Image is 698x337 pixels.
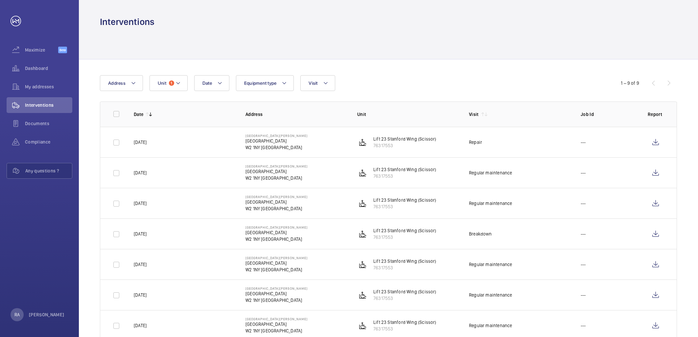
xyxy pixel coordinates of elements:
[245,144,308,151] p: W2 1NY [GEOGRAPHIC_DATA]
[373,264,436,271] p: 76317553
[25,168,72,174] span: Any questions ?
[58,47,67,53] span: Beta
[373,166,436,173] p: Lift 23 Stanford Wing (Scissor)
[245,260,308,266] p: [GEOGRAPHIC_DATA]
[581,169,586,176] p: ---
[469,292,512,298] div: Regular maintenance
[469,200,512,207] div: Regular maintenance
[648,111,663,118] p: Report
[245,225,308,229] p: [GEOGRAPHIC_DATA][PERSON_NAME]
[245,236,308,242] p: W2 1NY [GEOGRAPHIC_DATA]
[373,136,436,142] p: Lift 23 Stanford Wing (Scissor)
[29,311,64,318] p: [PERSON_NAME]
[134,231,147,237] p: [DATE]
[245,256,308,260] p: [GEOGRAPHIC_DATA][PERSON_NAME]
[469,139,482,146] div: Repair
[359,322,367,329] img: platform_lift.svg
[357,111,458,118] p: Unit
[359,230,367,238] img: platform_lift.svg
[245,111,347,118] p: Address
[134,292,147,298] p: [DATE]
[134,139,147,146] p: [DATE]
[158,80,166,86] span: Unit
[245,175,308,181] p: W2 1NY [GEOGRAPHIC_DATA]
[25,47,58,53] span: Maximize
[469,231,492,237] div: Breakdown
[25,83,72,90] span: My addresses
[581,231,586,237] p: ---
[581,111,637,118] p: Job Id
[134,322,147,329] p: [DATE]
[373,142,436,149] p: 76317553
[134,200,147,207] p: [DATE]
[236,75,294,91] button: Equipment type
[469,322,512,329] div: Regular maintenance
[108,80,126,86] span: Address
[245,321,308,327] p: [GEOGRAPHIC_DATA]
[245,290,308,297] p: [GEOGRAPHIC_DATA]
[469,169,512,176] div: Regular maintenance
[309,80,317,86] span: Visit
[581,139,586,146] p: ---
[581,292,586,298] p: ---
[245,168,308,175] p: [GEOGRAPHIC_DATA]
[134,261,147,268] p: [DATE]
[14,311,20,318] p: RA
[25,120,72,127] span: Documents
[621,80,639,86] div: 1 – 9 of 9
[373,258,436,264] p: Lift 23 Stanford Wing (Scissor)
[359,169,367,177] img: platform_lift.svg
[359,260,367,268] img: platform_lift.svg
[581,322,586,329] p: ---
[25,65,72,72] span: Dashboard
[373,203,436,210] p: 76317553
[245,195,308,199] p: [GEOGRAPHIC_DATA][PERSON_NAME]
[469,111,479,118] p: Visit
[581,261,586,268] p: ---
[245,164,308,168] p: [GEOGRAPHIC_DATA][PERSON_NAME]
[373,197,436,203] p: Lift 23 Stanford Wing (Scissor)
[373,295,436,302] p: 76317553
[244,80,277,86] span: Equipment type
[100,75,143,91] button: Address
[202,80,212,86] span: Date
[373,288,436,295] p: Lift 23 Stanford Wing (Scissor)
[194,75,229,91] button: Date
[245,286,308,290] p: [GEOGRAPHIC_DATA][PERSON_NAME]
[245,327,308,334] p: W2 1NY [GEOGRAPHIC_DATA]
[245,205,308,212] p: W2 1NY [GEOGRAPHIC_DATA]
[581,200,586,207] p: ---
[25,102,72,108] span: Interventions
[373,234,436,240] p: 76317553
[245,199,308,205] p: [GEOGRAPHIC_DATA]
[245,297,308,303] p: W2 1NY [GEOGRAPHIC_DATA]
[100,16,154,28] h1: Interventions
[359,138,367,146] img: platform_lift.svg
[359,291,367,299] img: platform_lift.svg
[245,317,308,321] p: [GEOGRAPHIC_DATA][PERSON_NAME]
[373,319,436,326] p: Lift 23 Stanford Wing (Scissor)
[245,134,308,138] p: [GEOGRAPHIC_DATA][PERSON_NAME]
[300,75,335,91] button: Visit
[373,173,436,179] p: 76317553
[134,169,147,176] p: [DATE]
[169,80,174,86] span: 1
[25,139,72,145] span: Compliance
[373,227,436,234] p: Lift 23 Stanford Wing (Scissor)
[245,229,308,236] p: [GEOGRAPHIC_DATA]
[469,261,512,268] div: Regular maintenance
[359,199,367,207] img: platform_lift.svg
[373,326,436,332] p: 76317553
[245,138,308,144] p: [GEOGRAPHIC_DATA]
[134,111,143,118] p: Date
[150,75,188,91] button: Unit1
[245,266,308,273] p: W2 1NY [GEOGRAPHIC_DATA]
